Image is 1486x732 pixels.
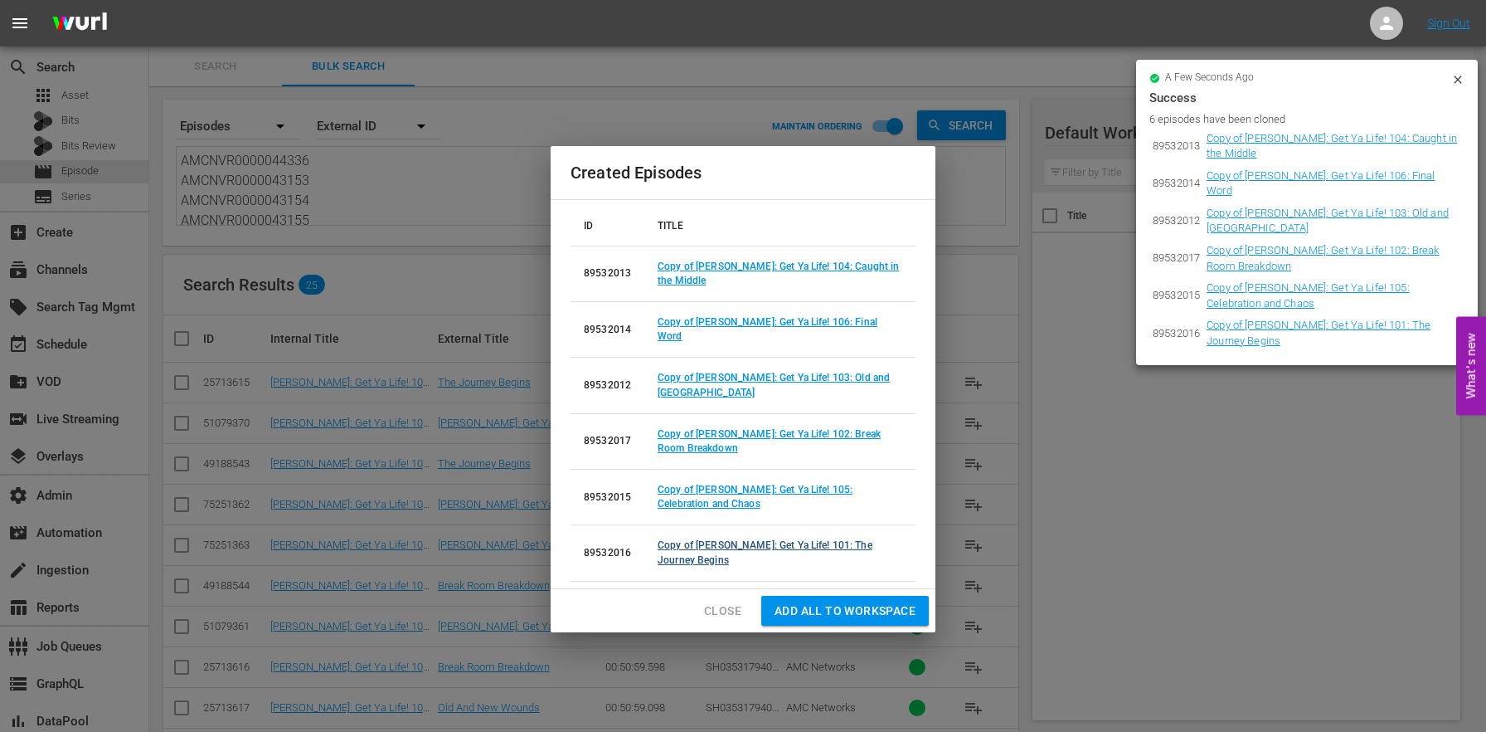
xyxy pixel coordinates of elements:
[704,601,741,622] span: Close
[658,539,872,565] a: Copy of [PERSON_NAME]: Get Ya Life! 101: The Journey Begins
[571,470,644,525] td: 89532015
[1149,165,1203,203] td: 89532014
[10,13,30,33] span: menu
[571,358,644,413] td: 89532012
[1207,244,1439,272] a: Copy of [PERSON_NAME]: Get Ya Life! 102: Break Room Breakdown
[571,246,644,301] td: 89532013
[571,159,915,186] h2: Created Episodes
[658,372,890,398] a: Copy of [PERSON_NAME]: Get Ya Life! 103: Old and [GEOGRAPHIC_DATA]
[1149,88,1464,108] div: Success
[1456,317,1486,416] button: Open Feedback Widget
[1207,132,1457,160] a: Copy of [PERSON_NAME]: Get Ya Life! 104: Caught in the Middle
[1149,128,1203,165] td: 89532013
[691,596,755,627] button: Close
[658,428,881,454] a: Copy of [PERSON_NAME]: Get Ya Life! 102: Break Room Breakdown
[1207,169,1435,198] a: Copy of [PERSON_NAME]: Get Ya Life! 106: Final Word
[1207,207,1449,235] a: Copy of [PERSON_NAME]: Get Ya Life! 103: Old and [GEOGRAPHIC_DATA]
[658,261,899,286] a: Copy of [PERSON_NAME]: Get Ya Life! 104: Caught in the Middle
[571,525,644,581] td: 89532016
[1165,71,1254,85] span: a few seconds ago
[775,601,915,622] span: Add all to Workspace
[1207,281,1410,310] a: Copy of [PERSON_NAME]: Get Ya Life! 105: Celebration and Chaos
[571,413,644,469] td: 89532017
[658,316,877,342] a: Copy of [PERSON_NAME]: Get Ya Life! 106: Final Word
[1149,240,1203,277] td: 89532017
[1207,319,1430,347] a: Copy of [PERSON_NAME]: Get Ya Life! 101: The Journey Begins
[571,207,644,246] th: ID
[1149,277,1203,315] td: 89532015
[644,207,915,246] th: TITLE
[40,4,119,43] img: ans4CAIJ8jUAAAAAAAAAAAAAAAAAAAAAAAAgQb4GAAAAAAAAAAAAAAAAAAAAAAAAJMjXAAAAAAAAAAAAAAAAAAAAAAAAgAT5G...
[761,596,929,627] button: Add all to Workspace
[1427,17,1470,30] a: Sign Out
[658,484,852,510] a: Copy of [PERSON_NAME]: Get Ya Life! 105: Celebration and Chaos
[1149,203,1203,240] td: 89532012
[1149,315,1203,352] td: 89532016
[1149,111,1447,128] div: 6 episodes have been cloned
[571,302,644,358] td: 89532014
